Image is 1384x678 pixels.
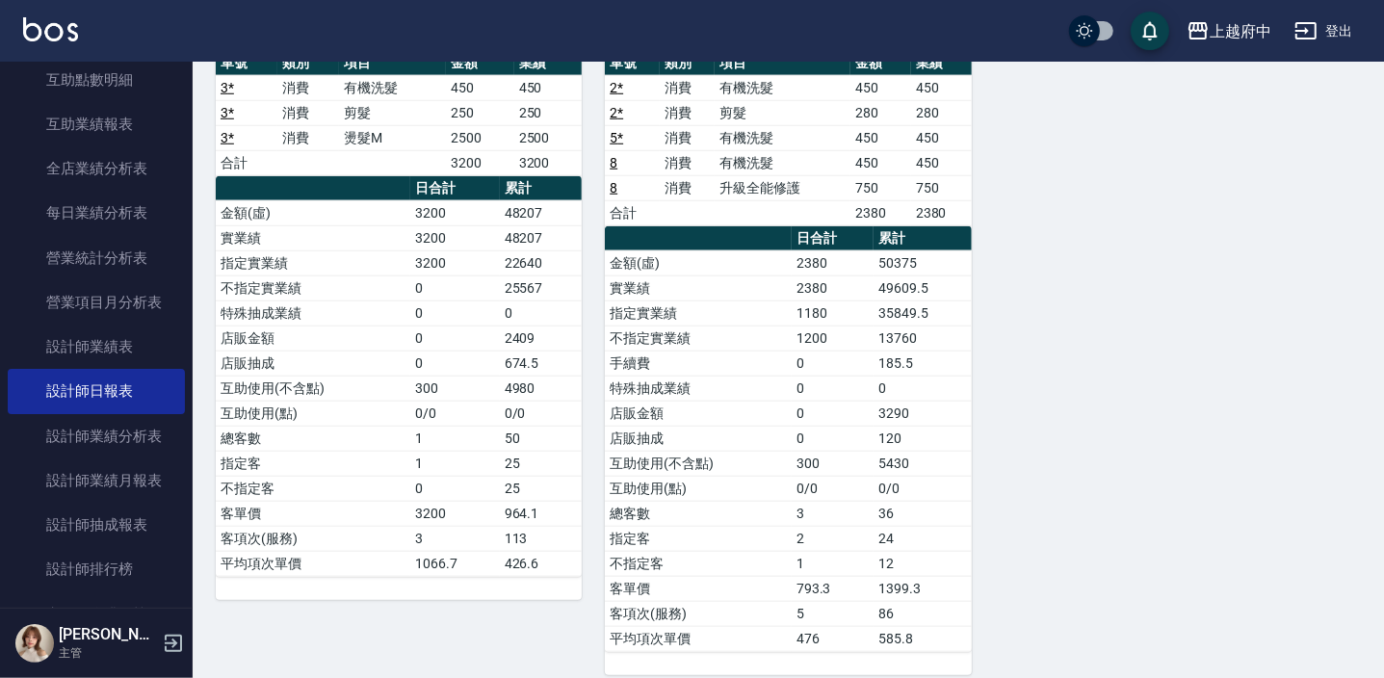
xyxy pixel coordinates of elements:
[410,275,499,300] td: 0
[874,451,972,476] td: 5430
[874,576,972,601] td: 1399.3
[874,501,972,526] td: 36
[715,175,850,200] td: 升級全能修護
[605,51,660,76] th: 單號
[874,300,972,326] td: 35849.5
[277,125,339,150] td: 消費
[59,644,157,662] p: 主管
[216,501,410,526] td: 客單價
[792,551,874,576] td: 1
[410,501,499,526] td: 3200
[8,146,185,191] a: 全店業績分析表
[874,551,972,576] td: 12
[514,51,583,76] th: 業績
[216,150,277,175] td: 合計
[660,175,715,200] td: 消費
[715,51,850,76] th: 項目
[277,75,339,100] td: 消費
[874,626,972,651] td: 585.8
[216,401,410,426] td: 互助使用(點)
[874,326,972,351] td: 13760
[605,376,791,401] td: 特殊抽成業績
[216,451,410,476] td: 指定客
[410,300,499,326] td: 0
[514,150,583,175] td: 3200
[410,250,499,275] td: 3200
[874,601,972,626] td: 86
[605,551,791,576] td: 不指定客
[216,225,410,250] td: 實業績
[500,275,583,300] td: 25567
[850,125,911,150] td: 450
[15,624,54,663] img: Person
[605,501,791,526] td: 總客數
[216,526,410,551] td: 客項次(服務)
[911,100,972,125] td: 280
[605,351,791,376] td: 手續費
[216,275,410,300] td: 不指定實業績
[792,250,874,275] td: 2380
[605,476,791,501] td: 互助使用(點)
[605,426,791,451] td: 店販抽成
[874,376,972,401] td: 0
[216,250,410,275] td: 指定實業績
[911,51,972,76] th: 業績
[410,176,499,201] th: 日合計
[410,551,499,576] td: 1066.7
[792,426,874,451] td: 0
[410,376,499,401] td: 300
[792,376,874,401] td: 0
[605,300,791,326] td: 指定實業績
[277,51,339,76] th: 類別
[660,150,715,175] td: 消費
[792,501,874,526] td: 3
[500,250,583,275] td: 22640
[605,200,660,225] td: 合計
[216,176,582,577] table: a dense table
[792,275,874,300] td: 2380
[911,125,972,150] td: 450
[874,526,972,551] td: 24
[792,401,874,426] td: 0
[792,476,874,501] td: 0/0
[216,326,410,351] td: 店販金額
[500,225,583,250] td: 48207
[605,51,971,226] table: a dense table
[8,58,185,102] a: 互助點數明細
[8,102,185,146] a: 互助業績報表
[792,526,874,551] td: 2
[850,200,911,225] td: 2380
[514,100,583,125] td: 250
[500,176,583,201] th: 累計
[605,226,971,652] table: a dense table
[500,551,583,576] td: 426.6
[514,125,583,150] td: 2500
[500,401,583,426] td: 0/0
[500,300,583,326] td: 0
[874,476,972,501] td: 0/0
[605,250,791,275] td: 金額(虛)
[59,625,157,644] h5: [PERSON_NAME]
[874,351,972,376] td: 185.5
[410,401,499,426] td: 0/0
[660,51,715,76] th: 類別
[605,451,791,476] td: 互助使用(不含點)
[610,180,617,196] a: 8
[216,351,410,376] td: 店販抽成
[792,326,874,351] td: 1200
[23,17,78,41] img: Logo
[8,236,185,280] a: 營業統計分析表
[1287,13,1361,49] button: 登出
[500,426,583,451] td: 50
[850,150,911,175] td: 450
[850,75,911,100] td: 450
[792,576,874,601] td: 793.3
[500,326,583,351] td: 2409
[446,75,514,100] td: 450
[605,576,791,601] td: 客單價
[500,501,583,526] td: 964.1
[410,225,499,250] td: 3200
[8,547,185,591] a: 設計師排行榜
[610,155,617,170] a: 8
[8,458,185,503] a: 設計師業績月報表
